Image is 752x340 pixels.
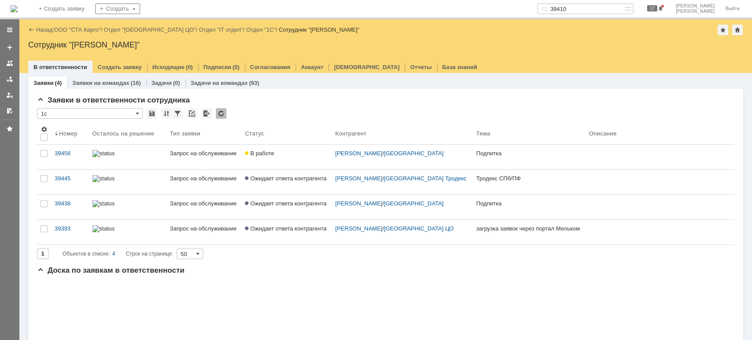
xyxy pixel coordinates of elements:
a: Мои заявки [3,88,17,102]
div: / [199,26,246,33]
a: Подпитка [473,195,585,219]
a: statusbar-100 (1).png [89,195,167,219]
a: В работе [241,145,332,169]
th: Тема [473,122,585,145]
span: [PERSON_NAME] [676,4,715,9]
div: Запрос на обслуживание [170,150,238,157]
a: Назад [36,26,52,33]
a: Перейти на домашнюю страницу [11,5,18,12]
div: / [335,200,469,207]
a: Запрос на обслуживание [167,170,242,194]
div: Сотрудник "[PERSON_NAME]" [28,40,743,49]
div: Осталось на решение [93,130,155,137]
i: Строк на странице: [63,249,173,259]
a: Заявки на командах [72,80,129,86]
span: 17 [647,5,657,11]
th: Осталось на решение [89,122,167,145]
a: 39393 [51,220,89,245]
a: Мои согласования [3,104,17,118]
div: Фильтрация... [172,108,183,119]
a: Создать заявку [98,64,142,70]
div: (4) [55,80,62,86]
a: Подписки [204,64,231,70]
span: Ожидает ответа контрагента [245,200,326,207]
span: Настройки [41,126,48,133]
div: (0) [173,80,180,86]
a: Отчеты [410,64,432,70]
div: 39393 [55,225,85,232]
div: Тема [476,130,490,137]
div: Сотрудник "[PERSON_NAME]" [279,26,359,33]
a: [GEOGRAPHIC_DATA] Тродекс [384,175,467,182]
a: Создать заявку [3,40,17,55]
img: statusbar-60 (1).png [93,150,115,157]
a: 39438 [51,195,89,219]
span: Ожидает ответа контрагента [245,225,326,232]
div: / [335,175,469,182]
a: 39445 [51,170,89,194]
div: | [52,26,54,33]
div: / [335,225,469,232]
a: В ответственности [33,64,87,70]
a: Ожидает ответа контрагента [241,220,332,245]
span: Объектов в списке: [63,251,110,257]
div: / [104,26,199,33]
div: Экспорт списка [201,108,212,119]
a: [PERSON_NAME] [335,175,382,182]
a: [GEOGRAPHIC_DATA] [384,150,444,157]
div: загрузка заявок через портал Мельком [476,225,582,232]
div: (5) [233,64,240,70]
a: Задачи на командах [191,80,248,86]
a: [PERSON_NAME] [335,150,382,157]
th: Контрагент [332,122,473,145]
a: Ожидает ответа контрагента [241,170,332,194]
img: statusbar-60 (1).png [93,175,115,182]
div: Запрос на обслуживание [170,175,238,182]
a: Аккаунт [301,64,323,70]
a: [PERSON_NAME] [335,225,382,232]
th: Номер [51,122,89,145]
a: statusbar-60 (1).png [89,220,167,245]
div: 39456 [55,150,85,157]
div: Сортировка... [161,108,172,119]
a: Заявки [33,80,53,86]
div: 4 [112,249,115,259]
a: Отдел "IT отдел" [199,26,243,33]
div: 39445 [55,175,85,182]
a: Согласования [250,64,291,70]
div: Статус [245,130,264,137]
div: (93) [249,80,259,86]
a: Заявки в моей ответственности [3,72,17,86]
a: [GEOGRAPHIC_DATA] ЦО [384,225,454,232]
div: Скопировать ссылку на список [187,108,197,119]
a: [GEOGRAPHIC_DATA] [384,200,444,207]
div: Тип заявки [170,130,200,137]
a: Тродекс СПб/ПФ [473,170,585,194]
span: Расширенный поиск [624,4,633,12]
a: Ожидает ответа контрагента [241,195,332,219]
a: Отдел "1С" [246,26,276,33]
div: / [54,26,104,33]
img: logo [11,5,18,12]
a: Запрос на обслуживание [167,195,242,219]
div: Описание [589,130,617,137]
div: Добавить в избранное [718,25,728,35]
a: statusbar-60 (1).png [89,170,167,194]
span: Ожидает ответа контрагента [245,175,326,182]
div: / [335,150,469,157]
a: Задачи [152,80,172,86]
div: Номер [59,130,78,137]
img: statusbar-60 (1).png [93,225,115,232]
span: Доска по заявкам в ответственности [37,266,185,274]
div: Обновлять список [216,108,226,119]
img: statusbar-100 (1).png [93,200,115,207]
div: Контрагент [335,130,367,137]
a: База знаний [442,64,477,70]
a: statusbar-60 (1).png [89,145,167,169]
div: (16) [130,80,141,86]
th: Тип заявки [167,122,242,145]
div: Подпитка [476,200,582,207]
div: Запрос на обслуживание [170,225,238,232]
a: [PERSON_NAME] [335,200,382,207]
div: Запрос на обслуживание [170,200,238,207]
